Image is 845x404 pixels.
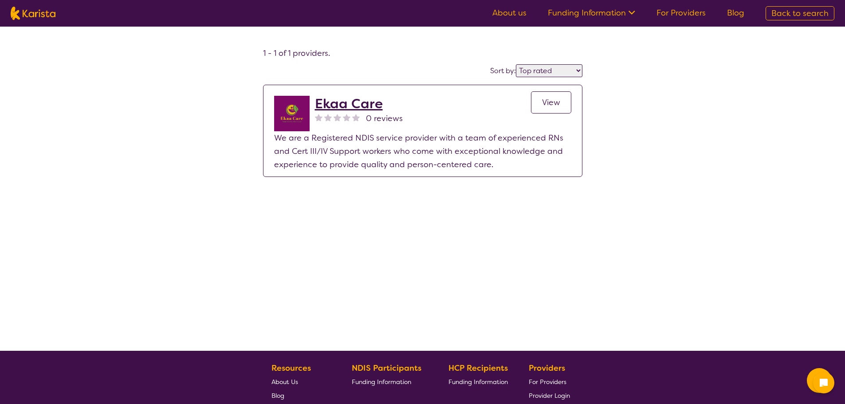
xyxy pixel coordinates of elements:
img: nonereviewstar [315,114,322,121]
a: View [531,91,571,114]
span: View [542,97,560,108]
span: For Providers [529,378,566,386]
a: Blog [271,388,331,402]
a: Ekaa Care [315,96,403,112]
a: Back to search [766,6,834,20]
a: Funding Information [448,375,508,388]
span: Provider Login [529,392,570,400]
span: Back to search [771,8,829,19]
label: Sort by: [490,66,516,75]
img: nonereviewstar [352,114,360,121]
img: nonereviewstar [324,114,332,121]
span: 0 reviews [366,112,403,125]
span: About Us [271,378,298,386]
button: Channel Menu [807,368,832,393]
a: About Us [271,375,331,388]
b: Resources [271,363,311,373]
a: For Providers [529,375,570,388]
a: Provider Login [529,388,570,402]
a: For Providers [656,8,706,18]
b: HCP Recipients [448,363,508,373]
img: nonereviewstar [343,114,350,121]
h4: 1 - 1 of 1 providers . [263,48,582,59]
a: About us [492,8,527,18]
a: Funding Information [352,375,428,388]
img: nonereviewstar [334,114,341,121]
span: Blog [271,392,284,400]
b: Providers [529,363,565,373]
a: Blog [727,8,744,18]
span: Funding Information [352,378,411,386]
img: t0vpe8vcsdnpm0eaztw4.jpg [274,96,310,131]
span: Funding Information [448,378,508,386]
p: We are a Registered NDIS service provider with a team of experienced RNs and Cert III/IV Support ... [274,131,571,171]
img: Karista logo [11,7,55,20]
a: Funding Information [548,8,635,18]
b: NDIS Participants [352,363,421,373]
